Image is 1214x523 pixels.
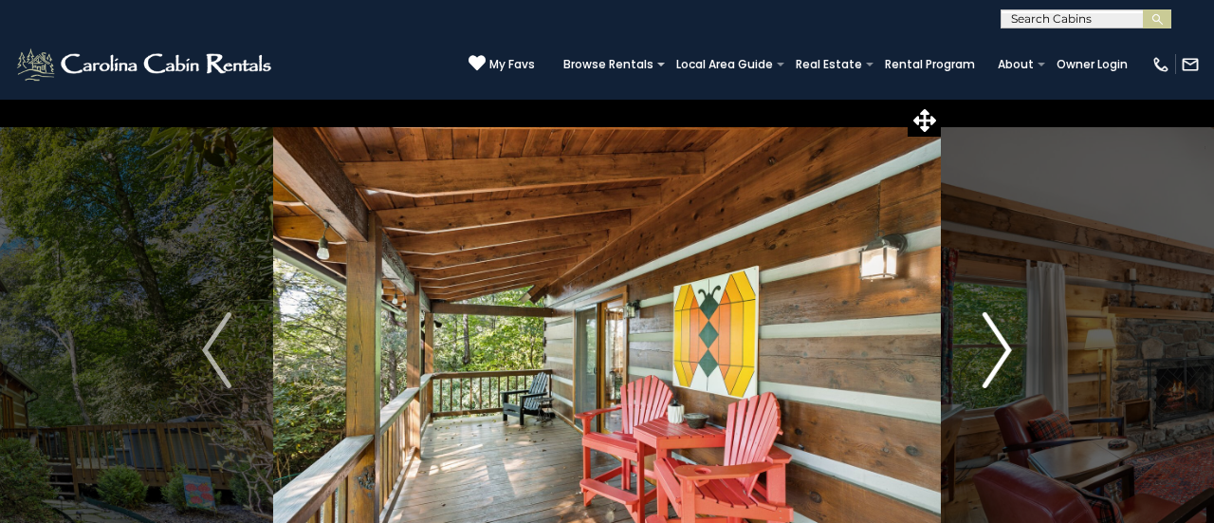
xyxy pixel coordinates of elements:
[875,51,984,78] a: Rental Program
[667,51,782,78] a: Local Area Guide
[786,51,872,78] a: Real Estate
[1151,55,1170,74] img: phone-regular-white.png
[202,312,230,388] img: arrow
[489,56,535,73] span: My Favs
[988,51,1043,78] a: About
[14,46,277,84] img: White-1-2.png
[1181,55,1200,74] img: mail-regular-white.png
[554,51,663,78] a: Browse Rentals
[469,54,535,74] a: My Favs
[1047,51,1137,78] a: Owner Login
[983,312,1011,388] img: arrow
